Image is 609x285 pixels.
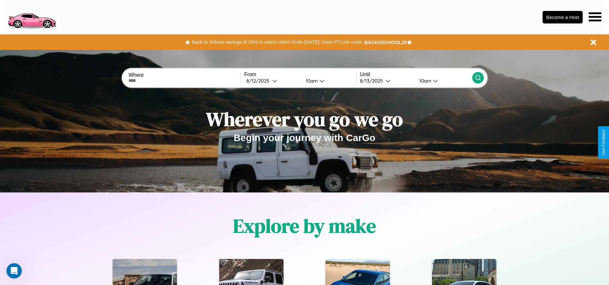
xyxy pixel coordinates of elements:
[364,40,407,45] b: BACK2SCHOOL20
[246,78,272,84] div: 8 / 12 / 2025
[416,78,433,84] div: 10am
[414,77,472,84] button: 10am
[6,263,22,279] iframe: Intercom live chat
[244,72,356,77] label: From
[128,72,240,78] label: Where
[5,3,59,30] img: logo
[244,77,300,84] button: 8/12/2025
[543,11,583,23] button: Become a Host
[601,129,606,156] div: Give Feedback
[300,77,357,84] button: 10am
[190,38,364,47] button: Back to School savings of 20% in select cities! Ends [DATE] 10am PT.Use code:
[233,213,376,239] h1: Explore by make
[360,78,386,84] div: 8 / 13 / 2025
[360,72,472,77] label: Until
[302,78,319,84] div: 10am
